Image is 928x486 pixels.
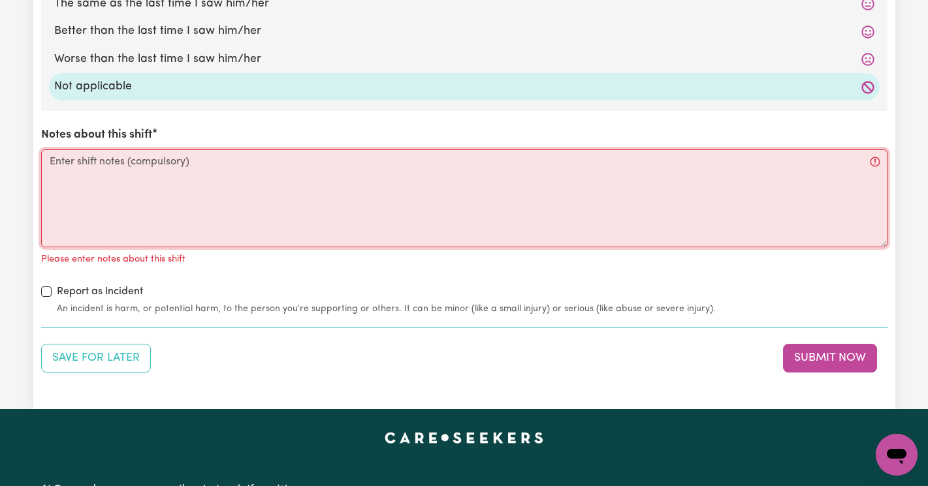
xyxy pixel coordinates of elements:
label: Better than the last time I saw him/her [54,23,874,40]
label: Report as Incident [57,284,143,299]
label: Not applicable [54,78,874,95]
a: Careseekers home page [385,433,543,443]
button: Submit your job report [783,344,877,372]
label: Notes about this shift [41,127,152,144]
small: An incident is harm, or potential harm, to the person you're supporting or others. It can be mino... [57,302,888,316]
p: Please enter notes about this shift [41,252,185,267]
button: Save your job report [41,344,151,372]
iframe: Button to launch messaging window [876,434,918,476]
label: Worse than the last time I saw him/her [54,51,874,68]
